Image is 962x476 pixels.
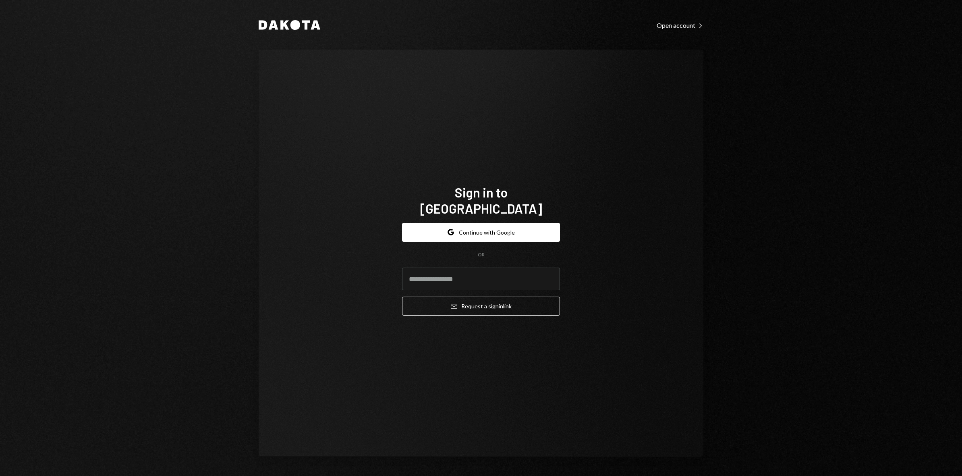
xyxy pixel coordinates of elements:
h1: Sign in to [GEOGRAPHIC_DATA] [402,184,560,216]
div: OR [478,252,485,258]
a: Open account [657,21,703,29]
button: Request a signinlink [402,297,560,316]
button: Continue with Google [402,223,560,242]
